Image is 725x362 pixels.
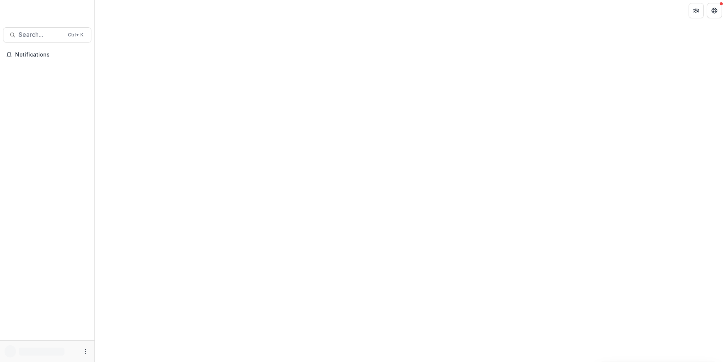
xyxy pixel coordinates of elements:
[3,49,91,61] button: Notifications
[66,31,85,39] div: Ctrl + K
[689,3,704,18] button: Partners
[3,27,91,42] button: Search...
[81,347,90,356] button: More
[98,5,130,16] nav: breadcrumb
[707,3,722,18] button: Get Help
[15,52,88,58] span: Notifications
[19,31,63,38] span: Search...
